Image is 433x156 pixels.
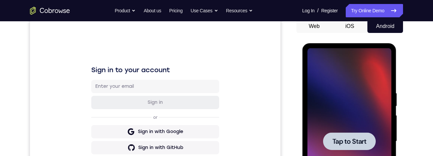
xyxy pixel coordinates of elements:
span: / [317,7,318,15]
div: Sign in with GitHub [108,125,153,131]
a: Pricing [169,4,183,17]
button: Sign in with Intercom [61,137,189,151]
a: Log In [302,4,314,17]
span: Tap to Start [30,95,64,101]
button: Resources [226,4,253,17]
button: Sign in [61,76,189,89]
button: Use Cases [191,4,218,17]
h1: Sign in to your account [61,46,189,55]
div: Sign in with Google [108,109,153,115]
a: Try Online Demo [346,4,403,17]
a: Go to the home page [30,7,70,15]
button: iOS [332,20,368,33]
div: Sign in with Intercom [106,141,156,147]
button: Sign in with Google [61,105,189,119]
button: Sign in with GitHub [61,121,189,135]
button: Web [296,20,332,33]
input: Enter your email [65,64,185,70]
button: Android [367,20,403,33]
p: or [122,95,129,100]
button: Product [115,4,136,17]
a: About us [144,4,161,17]
button: Tap to Start [21,89,73,107]
a: Register [321,4,338,17]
